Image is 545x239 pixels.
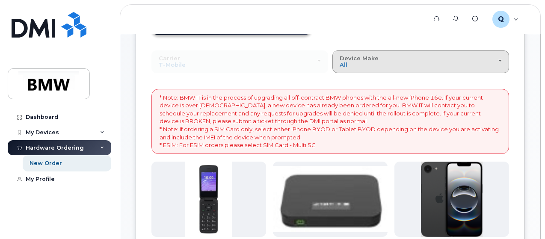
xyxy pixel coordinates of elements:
img: iphone16e.png [421,162,483,237]
span: Device Make [340,55,379,62]
div: QT82495 [486,11,524,28]
span: Q [498,14,504,24]
span: All [340,61,347,68]
img: t10.jpg [273,166,388,232]
p: * Note: BMW IT is in the process of upgrading all off-contract BMW phones with the all-new iPhone... [160,94,501,149]
iframe: Messenger Launcher [508,202,539,233]
img: TCL_FLIP_MODE.jpg [185,162,232,237]
button: Device Make All [332,50,509,73]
